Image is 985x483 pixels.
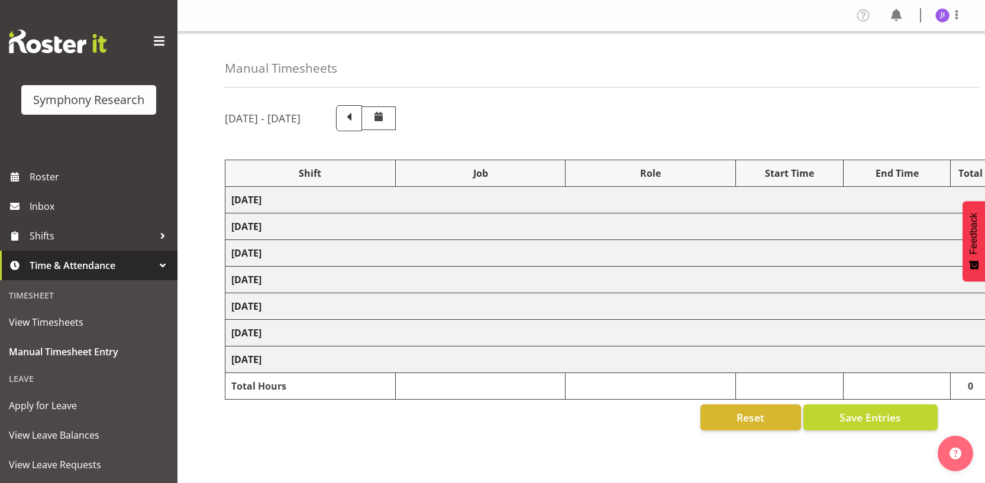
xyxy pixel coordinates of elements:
[3,337,175,367] a: Manual Timesheet Entry
[700,404,801,430] button: Reset
[9,30,106,53] img: Rosterit website logo
[231,166,389,180] div: Shift
[3,420,175,450] a: View Leave Balances
[950,448,961,459] img: help-xxl-2.png
[30,257,154,274] span: Time & Attendance
[963,201,985,281] button: Feedback - Show survey
[3,391,175,420] a: Apply for Leave
[225,373,396,400] td: Total Hours
[839,410,901,425] span: Save Entries
[3,283,175,307] div: Timesheet
[742,166,837,180] div: Start Time
[803,404,938,430] button: Save Entries
[30,197,172,215] span: Inbox
[225,112,301,125] h5: [DATE] - [DATE]
[9,397,169,414] span: Apply for Leave
[3,367,175,391] div: Leave
[30,227,154,245] span: Shifts
[737,410,764,425] span: Reset
[9,343,169,361] span: Manual Timesheet Entry
[850,166,945,180] div: End Time
[957,166,984,180] div: Total
[225,61,337,75] h4: Manual Timesheets
[9,313,169,331] span: View Timesheets
[402,166,560,180] div: Job
[571,166,729,180] div: Role
[9,456,169,474] span: View Leave Requests
[968,213,979,254] span: Feedback
[3,450,175,479] a: View Leave Requests
[33,91,144,109] div: Symphony Research
[935,8,950,22] img: jonathan-isidoro5583.jpg
[30,168,172,186] span: Roster
[9,426,169,444] span: View Leave Balances
[3,307,175,337] a: View Timesheets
